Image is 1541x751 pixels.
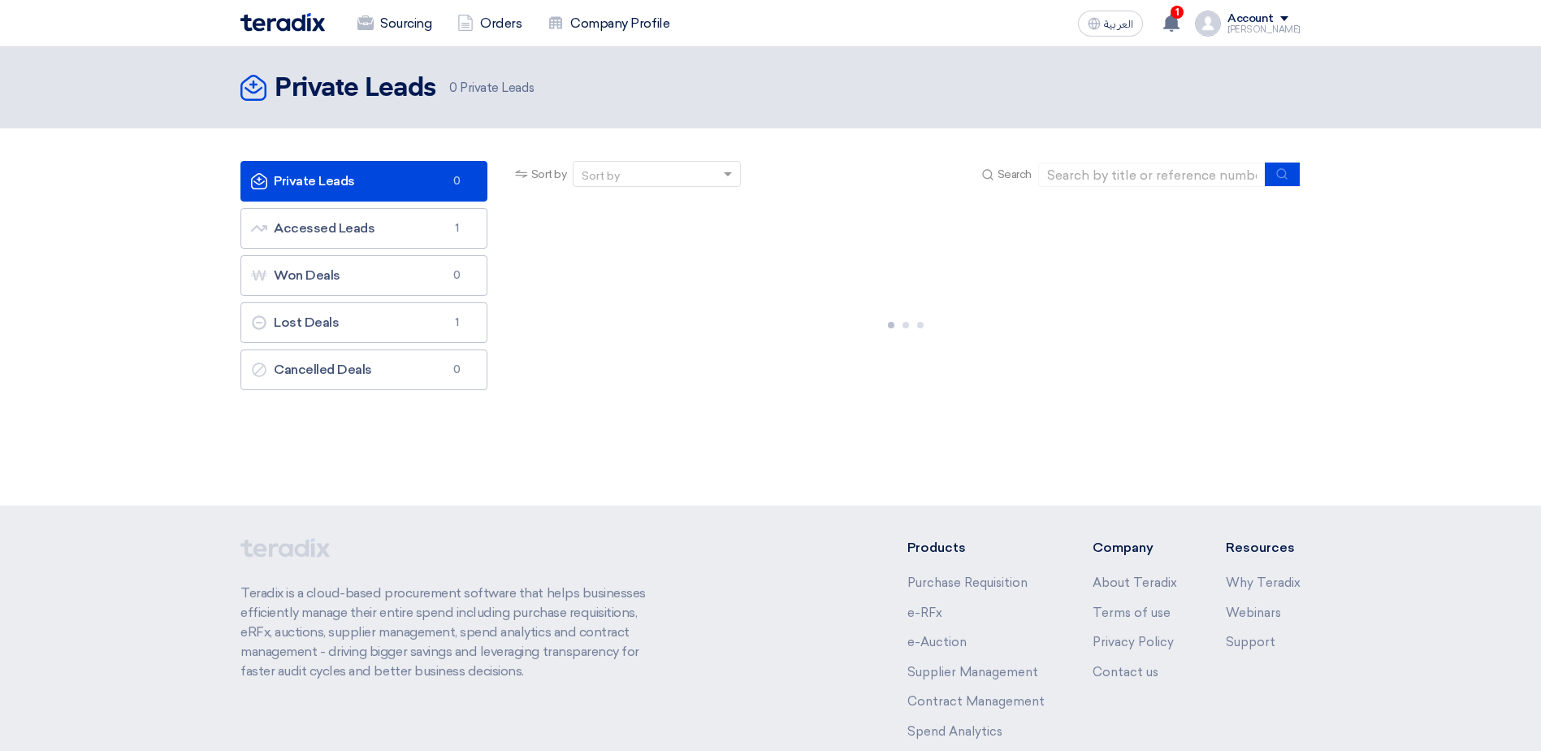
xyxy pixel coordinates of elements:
a: Won Deals0 [240,255,487,296]
span: 1 [448,315,467,331]
a: e-Auction [907,635,967,649]
a: Support [1226,635,1275,649]
div: Account [1227,12,1274,26]
div: Sort by [582,167,620,184]
a: Cancelled Deals0 [240,349,487,390]
a: About Teradix [1093,575,1177,590]
span: Sort by [531,166,567,183]
span: 0 [448,173,467,189]
a: Company Profile [535,6,682,41]
span: Private Leads [449,79,534,98]
li: Company [1093,538,1177,558]
input: Search by title or reference number [1038,163,1266,187]
span: Search [998,166,1032,183]
li: Products [907,538,1045,558]
h2: Private Leads [275,72,436,105]
a: Webinars [1226,606,1281,620]
a: Sourcing [344,6,444,41]
a: Why Teradix [1226,575,1301,590]
a: e-RFx [907,606,942,620]
img: Teradix logo [240,13,325,32]
a: Contact us [1093,665,1158,679]
span: 0 [449,80,457,95]
a: Private Leads0 [240,161,487,202]
span: 0 [448,362,467,378]
a: Privacy Policy [1093,635,1174,649]
a: Accessed Leads1 [240,208,487,249]
a: Lost Deals1 [240,302,487,343]
span: 1 [1171,6,1184,19]
a: Supplier Management [907,665,1038,679]
span: 1 [448,220,467,237]
a: Terms of use [1093,606,1171,620]
span: 0 [448,267,467,284]
a: Purchase Requisition [907,575,1028,590]
a: Spend Analytics [907,724,1002,739]
li: Resources [1226,538,1301,558]
button: العربية [1078,11,1143,37]
div: [PERSON_NAME] [1227,25,1301,34]
img: profile_test.png [1195,11,1221,37]
a: Contract Management [907,694,1045,709]
a: Orders [444,6,535,41]
p: Teradix is a cloud-based procurement software that helps businesses efficiently manage their enti... [240,584,664,681]
span: العربية [1104,19,1133,30]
